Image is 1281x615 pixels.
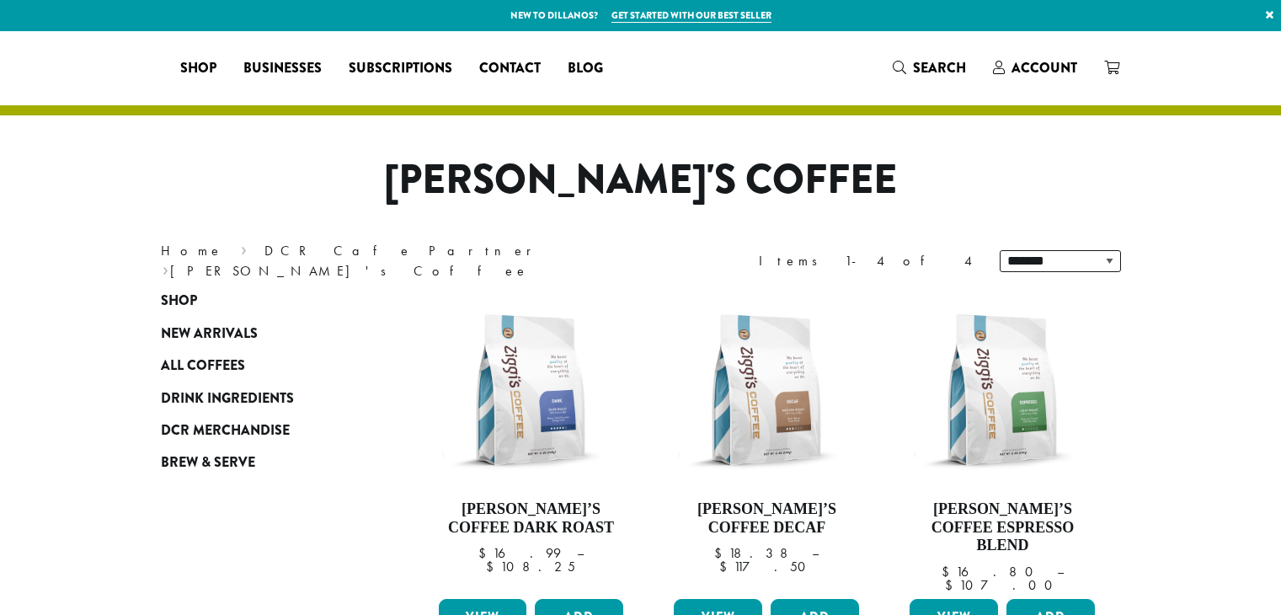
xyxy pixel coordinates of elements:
[905,293,1099,487] img: Ziggis-Espresso-Blend-12-oz.png
[243,58,322,79] span: Businesses
[719,558,734,575] span: $
[435,500,628,537] h4: [PERSON_NAME]’s Coffee Dark Roast
[161,350,363,382] a: All Coffees
[759,251,974,271] div: Items 1-4 of 4
[478,544,493,562] span: $
[670,500,863,537] h4: [PERSON_NAME]’s Coffee Decaf
[714,544,796,562] bdi: 18.38
[161,388,294,409] span: Drink Ingredients
[161,447,363,479] a: Brew & Serve
[486,558,575,575] bdi: 108.25
[434,293,627,487] img: Ziggis-Dark-Blend-12-oz.png
[241,235,247,261] span: ›
[486,558,500,575] span: $
[945,576,959,594] span: $
[167,55,230,82] a: Shop
[568,58,603,79] span: Blog
[161,318,363,350] a: New Arrivals
[879,54,979,82] a: Search
[945,576,1060,594] bdi: 107.00
[161,420,290,441] span: DCR Merchandise
[148,156,1134,205] h1: [PERSON_NAME]'s Coffee
[812,544,819,562] span: –
[161,242,223,259] a: Home
[161,241,616,281] nav: Breadcrumb
[163,255,168,281] span: ›
[161,291,197,312] span: Shop
[714,544,729,562] span: $
[161,285,363,317] a: Shop
[1057,563,1064,580] span: –
[905,500,1099,555] h4: [PERSON_NAME]’s Coffee Espresso Blend
[913,58,966,78] span: Search
[905,293,1099,592] a: [PERSON_NAME]’s Coffee Espresso Blend
[264,242,543,259] a: DCR Cafe Partner
[611,8,771,23] a: Get started with our best seller
[435,293,628,592] a: [PERSON_NAME]’s Coffee Dark Roast
[161,324,258,345] span: New Arrivals
[180,58,216,79] span: Shop
[1011,58,1077,78] span: Account
[942,563,1041,580] bdi: 16.80
[942,563,956,580] span: $
[161,356,245,377] span: All Coffees
[161,382,363,414] a: Drink Ingredients
[479,58,541,79] span: Contact
[577,544,584,562] span: –
[161,452,255,473] span: Brew & Serve
[349,58,452,79] span: Subscriptions
[161,414,363,447] a: DCR Merchandise
[719,558,814,575] bdi: 117.50
[478,544,561,562] bdi: 16.99
[670,293,863,487] img: Ziggis-Decaf-Blend-12-oz.png
[670,293,863,592] a: [PERSON_NAME]’s Coffee Decaf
